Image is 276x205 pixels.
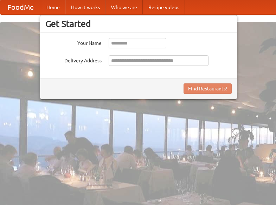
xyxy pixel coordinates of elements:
[65,0,105,14] a: How it works
[41,0,65,14] a: Home
[0,0,41,14] a: FoodMe
[105,0,143,14] a: Who we are
[143,0,185,14] a: Recipe videos
[184,83,232,94] button: Find Restaurants!
[45,19,232,29] h3: Get Started
[45,55,102,64] label: Delivery Address
[45,38,102,47] label: Your Name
